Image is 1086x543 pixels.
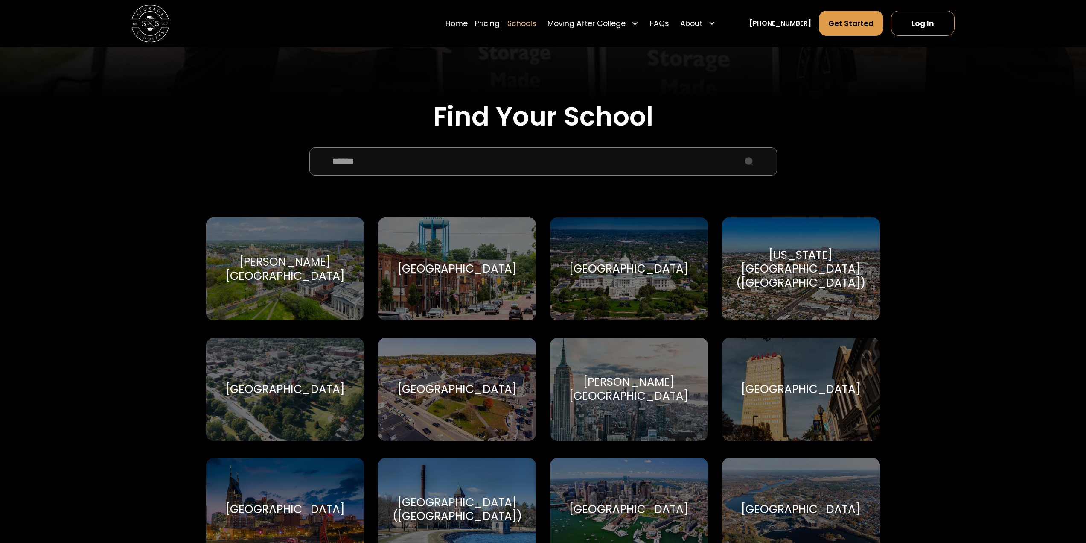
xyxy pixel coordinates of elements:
h2: Find Your School [206,101,879,132]
div: [US_STATE][GEOGRAPHIC_DATA] ([GEOGRAPHIC_DATA]) [733,248,868,291]
div: [PERSON_NAME][GEOGRAPHIC_DATA] [561,375,696,403]
a: Log In [891,11,955,36]
div: About [677,10,719,36]
a: Go to selected school [206,338,364,441]
a: Pricing [475,10,500,36]
a: Schools [507,10,536,36]
div: [GEOGRAPHIC_DATA] [569,262,688,276]
a: Go to selected school [722,338,880,441]
div: [GEOGRAPHIC_DATA] [398,382,517,396]
div: [GEOGRAPHIC_DATA] [569,502,688,517]
a: [PHONE_NUMBER] [749,18,811,28]
a: FAQs [650,10,669,36]
a: Get Started [819,11,884,36]
div: [PERSON_NAME][GEOGRAPHIC_DATA] [218,255,353,283]
div: About [680,18,702,29]
a: Go to selected school [550,217,708,320]
div: [GEOGRAPHIC_DATA] ([GEOGRAPHIC_DATA]) [389,496,524,524]
div: [GEOGRAPHIC_DATA] [226,502,345,517]
a: Go to selected school [378,217,536,320]
div: [GEOGRAPHIC_DATA] [741,382,860,396]
div: Moving After College [547,18,626,29]
a: Home [445,10,468,36]
a: Go to selected school [550,338,708,441]
a: Go to selected school [378,338,536,441]
a: Go to selected school [206,217,364,320]
img: Storage Scholars main logo [131,5,169,42]
div: Moving After College [544,10,642,36]
div: [GEOGRAPHIC_DATA] [226,382,345,396]
div: [GEOGRAPHIC_DATA] [398,262,517,276]
div: [GEOGRAPHIC_DATA] [741,502,860,517]
a: Go to selected school [722,217,880,320]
